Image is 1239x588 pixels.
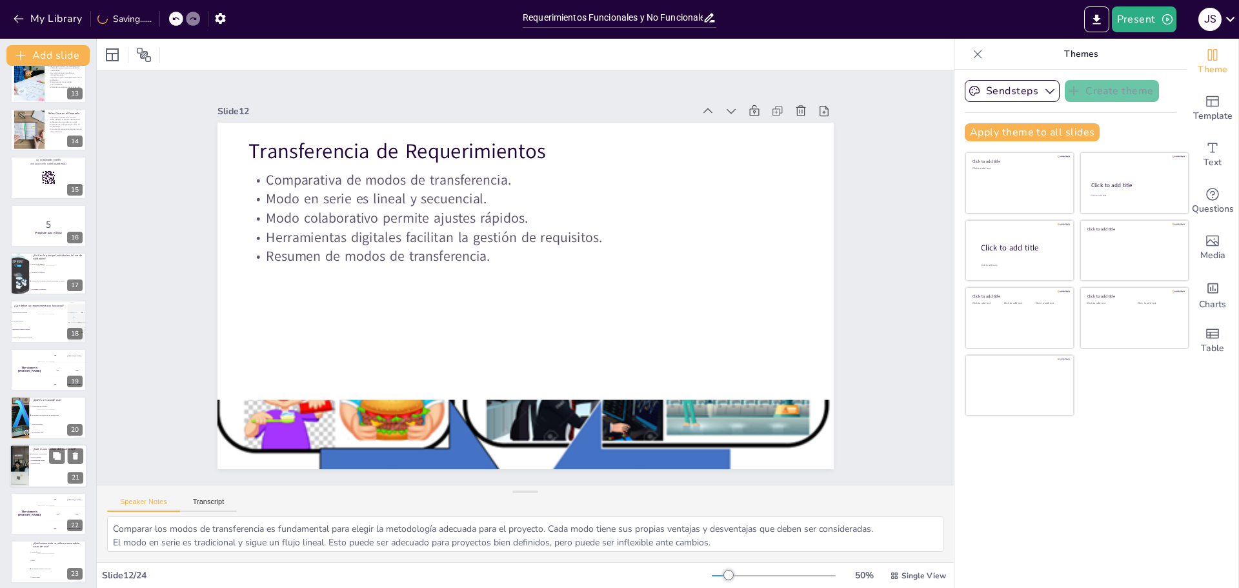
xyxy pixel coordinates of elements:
[48,66,83,71] p: Validación asegura que se cumplen las necesidades.
[136,47,152,63] span: Position
[32,423,86,425] span: Un tipo de artefacto
[1036,302,1065,305] div: Click to add text
[12,329,66,330] span: Qué usuarios usarán el sistema
[1091,181,1177,189] div: Click to add title
[6,45,90,66] button: Add slide
[523,8,703,27] input: Insert title
[48,81,83,85] p: Consecuencias de no validar adecuadamente.
[32,552,86,553] span: Microsoft Word
[1087,226,1180,231] div: Click to add title
[14,162,83,166] p: and login with code
[12,337,66,338] span: Cuándo se implementará el sistema
[10,300,86,343] div: https://cdn.sendsteps.com/images/logo/sendsteps_logo_white.pnghttps://cdn.sendsteps.com/images/lo...
[48,119,83,121] p: Roles clave en el proceso de desarrollo.
[31,453,67,455] span: Flexibilidad y adaptabilidad
[32,560,86,562] span: Excel
[10,367,48,373] h4: The winner is [PERSON_NAME]
[10,396,86,439] div: 20
[48,76,83,81] p: Importancia de la retroalimentación en la validación.
[31,456,67,458] span: Proceso ordenado
[981,264,1062,267] div: Click to add body
[33,542,83,549] p: ¿Qué herramienta se utiliza para modelar casos de uso?
[217,105,694,117] div: Slide 12
[849,569,880,582] div: 50 %
[48,63,83,67] p: Importancia de la Validación
[97,13,152,25] div: Saving......
[32,405,86,407] span: Un documento de requisitos
[1087,294,1180,299] div: Click to add title
[75,513,78,515] div: Jaap
[68,472,83,483] div: 21
[48,128,83,132] p: Consultas de requerimientos por parte de desarrolladores.
[102,569,712,582] div: Slide 12 / 24
[1087,302,1128,305] div: Click to add text
[10,61,86,103] div: 13
[1198,8,1222,31] div: J S
[33,447,83,451] p: ¿Cuál es una ventaja del modelo ágil?
[1204,156,1222,170] span: Text
[972,302,1002,305] div: Click to add text
[67,568,83,580] div: 23
[1004,302,1033,305] div: Click to add text
[14,218,83,232] p: 5
[10,492,86,535] div: 22
[48,522,86,536] div: 300
[1198,6,1222,32] button: J S
[1187,178,1238,225] div: Get real-time input from your audience
[1084,6,1109,32] button: Export to PowerPoint
[67,232,83,243] div: 16
[10,444,87,488] div: 21
[10,108,86,151] div: https://cdn.sendsteps.com/images/slides/2025_26_08_10_11-T_7TsGTQrJMxblSI.jpegRoles Clave en el D...
[988,39,1174,70] p: Themes
[102,45,123,65] div: Layout
[10,8,88,29] button: My Library
[12,320,66,321] span: Cómo debe hacerlo
[1187,318,1238,364] div: Add a table
[32,280,86,281] span: Asegurar que los requisitos reflejan necesidades del usuario
[1201,341,1224,356] span: Table
[32,432,86,434] span: Un diagrama de flujo
[48,492,86,507] div: 100
[48,121,83,123] p: Colaboración entre roles es crucial.
[48,363,86,377] div: 200
[248,208,802,228] p: Modo colaborativo permite ajustes rápidos.
[1091,194,1176,198] div: Click to add text
[31,463,67,465] span: Requisitos fijos
[972,294,1065,299] div: Click to add title
[32,289,86,290] span: Documentar los requisitos
[1187,39,1238,85] div: Change the overall theme
[42,159,61,162] strong: [DOMAIN_NAME]
[48,112,83,116] p: Roles Clave en el Desarrollo
[67,328,83,340] div: 18
[14,159,83,163] p: Go to
[1065,80,1159,102] button: Create theme
[35,231,62,234] strong: ¡Prepárate para el Quiz!
[67,424,83,436] div: 20
[248,170,802,190] p: Comparativa de modos de transferencia.
[972,159,1065,164] div: Click to add title
[10,156,86,199] div: Go to[DOMAIN_NAME]and login with codeUniandes001c6f59806-63/2bc3801a-3521-4d96-b7c8-8cc7d587630b....
[1187,85,1238,132] div: Add ready made slides
[965,123,1100,141] button: Apply theme to all slides
[12,312,66,313] span: Qué debe hacer el sistema
[33,254,83,261] p: ¿Cuál es la principal actividad en la fase de validación?
[48,349,86,363] div: 100
[981,243,1063,254] div: Click to add title
[10,349,86,391] div: 19
[1187,225,1238,271] div: Add images, graphics, shapes or video
[48,377,86,391] div: 300
[1112,6,1176,32] button: Present
[10,252,86,295] div: https://cdn.sendsteps.com/images/logo/sendsteps_logo_white.pnghttps://cdn.sendsteps.com/images/lo...
[248,228,802,247] p: Herramientas digitales facilitan la gestión de requisitos.
[48,507,86,521] div: 200
[68,448,83,463] button: Delete Slide
[32,576,86,578] span: Notas en papel
[965,80,1060,102] button: Sendsteps
[67,279,83,291] div: 17
[107,516,943,552] textarea: Comparar los modos de transferencia es fundamental para elegir la metodología adecuada para el pr...
[248,189,802,208] p: Modo en serie es lineal y secuencial.
[32,264,86,265] span: Revisar los documentos
[902,571,946,581] span: Single View
[32,414,86,416] span: Una secuencia de acciones que un usuario realiza
[48,116,83,119] p: Importancia de entender los roles.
